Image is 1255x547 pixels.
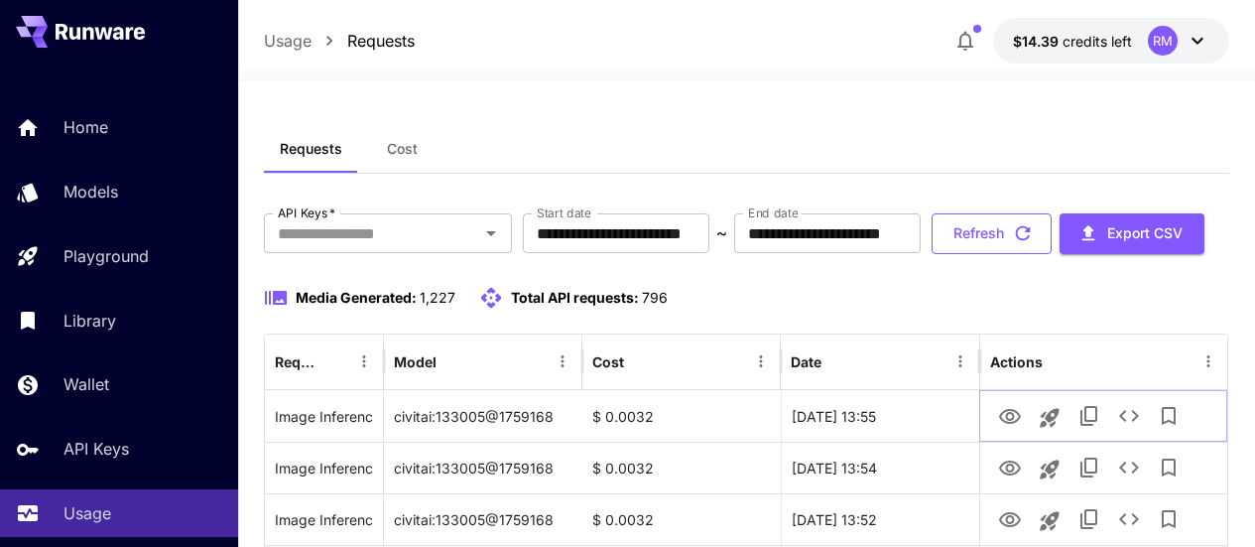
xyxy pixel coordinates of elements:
span: 796 [642,289,668,306]
button: Launch in playground [1030,501,1069,541]
nav: breadcrumb [264,29,415,53]
span: Total API requests: [511,289,639,306]
span: $14.39 [1013,33,1063,50]
button: View [990,395,1030,436]
button: See details [1109,499,1149,539]
button: Export CSV [1060,213,1204,254]
button: Menu [946,347,974,375]
p: Library [63,309,116,333]
span: Requests [280,140,342,158]
div: RM [1148,26,1178,56]
button: Sort [439,347,466,375]
p: ~ [716,221,727,245]
button: See details [1109,448,1149,487]
p: Models [63,180,118,204]
div: Click to copy prompt [275,443,374,493]
p: Playground [63,244,149,268]
button: Menu [747,347,775,375]
p: Home [63,115,108,139]
span: Media Generated: [296,289,417,306]
button: Add to library [1149,396,1189,436]
p: Wallet [63,372,109,396]
span: Cost [387,140,418,158]
button: Refresh [932,213,1052,254]
div: 01 Oct, 2025 13:52 [781,493,979,545]
button: Menu [549,347,576,375]
button: Copy TaskUUID [1069,448,1109,487]
label: API Keys [278,205,335,221]
div: Request [275,353,321,370]
div: civitai:133005@1759168 [384,493,582,545]
div: Cost [592,353,624,370]
button: Add to library [1149,499,1189,539]
button: View [990,498,1030,539]
button: Sort [626,347,654,375]
button: Launch in playground [1030,450,1069,489]
button: Sort [823,347,851,375]
label: End date [748,205,798,221]
button: See details [1109,396,1149,436]
div: Date [791,353,821,370]
button: $14.3941RM [993,18,1229,64]
span: credits left [1063,33,1132,50]
div: Click to copy prompt [275,494,374,545]
div: civitai:133005@1759168 [384,390,582,442]
button: Copy TaskUUID [1069,499,1109,539]
span: 1,227 [420,289,455,306]
p: Usage [63,501,111,525]
div: Model [394,353,437,370]
a: Usage [264,29,312,53]
div: $ 0.0032 [582,493,781,545]
div: civitai:133005@1759168 [384,442,582,493]
div: Click to copy prompt [275,391,374,442]
div: $14.3941 [1013,31,1132,52]
div: 01 Oct, 2025 13:55 [781,390,979,442]
div: $ 0.0032 [582,390,781,442]
button: Open [477,219,505,247]
button: Copy TaskUUID [1069,396,1109,436]
button: Launch in playground [1030,398,1069,438]
div: $ 0.0032 [582,442,781,493]
div: 01 Oct, 2025 13:54 [781,442,979,493]
button: Menu [1194,347,1222,375]
label: Start date [537,205,591,221]
a: Requests [347,29,415,53]
button: Menu [350,347,378,375]
p: API Keys [63,437,129,461]
div: Actions [990,353,1043,370]
button: Sort [322,347,350,375]
button: Add to library [1149,448,1189,487]
button: View [990,447,1030,487]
